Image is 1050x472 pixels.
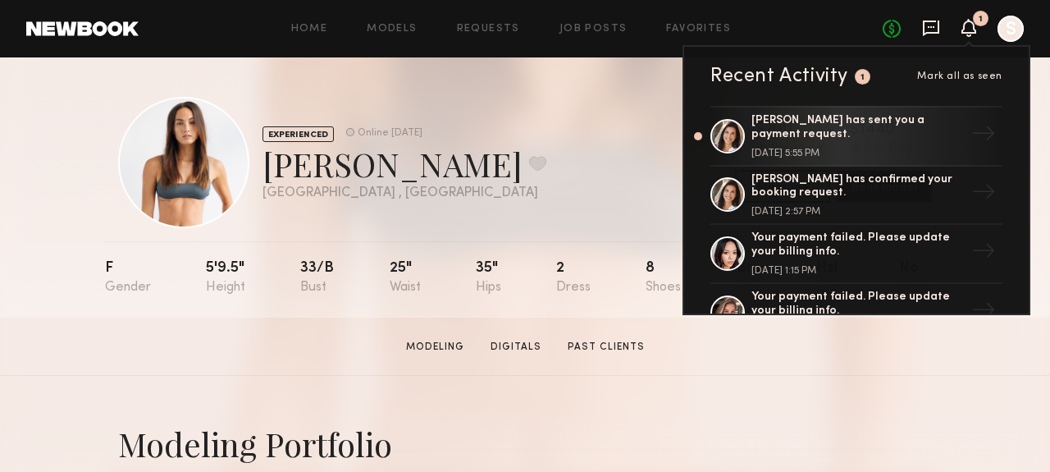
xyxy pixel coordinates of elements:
div: → [965,115,1002,158]
div: 2 [556,261,591,295]
span: Mark all as seen [917,71,1002,81]
div: [PERSON_NAME] has confirmed your booking request. [751,173,965,201]
div: Modeling Portfolio [118,422,932,465]
div: 8 [646,261,681,295]
div: 33/b [300,261,334,295]
a: Your payment failed. Please update your billing info.→ [710,284,1002,343]
div: [DATE] 2:57 PM [751,207,965,217]
div: [GEOGRAPHIC_DATA] , [GEOGRAPHIC_DATA] [262,186,546,200]
div: [PERSON_NAME] [262,142,546,186]
a: Favorites [666,24,731,34]
div: Your payment failed. Please update your billing info. [751,231,965,259]
a: Your payment failed. Please update your billing info.[DATE] 1:15 PM→ [710,225,1002,284]
div: [PERSON_NAME] has sent you a payment request. [751,114,965,142]
a: Past Clients [561,340,651,355]
div: → [965,291,1002,334]
div: 1 [861,73,865,82]
div: Your payment failed. Please update your billing info. [751,291,965,318]
a: Home [291,24,328,34]
div: [DATE] 5:55 PM [751,149,965,158]
a: Job Posts [559,24,628,34]
a: Modeling [399,340,471,355]
a: Requests [457,24,520,34]
a: [PERSON_NAME] has confirmed your booking request.[DATE] 2:57 PM→ [710,167,1002,226]
div: Recent Activity [710,66,848,86]
div: EXPERIENCED [262,126,334,142]
a: Digitals [484,340,548,355]
a: Models [367,24,417,34]
div: Online [DATE] [358,128,422,139]
div: 1 [979,15,983,24]
a: S [997,16,1024,42]
a: [PERSON_NAME] has sent you a payment request.[DATE] 5:55 PM→ [710,106,1002,167]
div: → [965,173,1002,216]
div: 35" [476,261,501,295]
div: 25" [390,261,421,295]
div: [DATE] 1:15 PM [751,266,965,276]
div: → [965,232,1002,275]
div: F [105,261,151,295]
div: 5'9.5" [206,261,245,295]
